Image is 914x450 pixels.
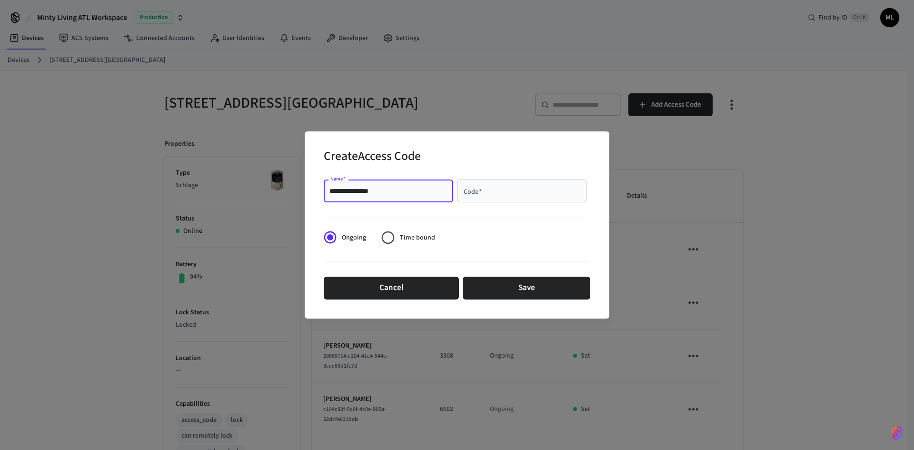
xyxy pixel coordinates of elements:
[463,277,590,300] button: Save
[324,143,421,172] h2: Create Access Code
[330,175,346,182] label: Name
[342,233,366,243] span: Ongoing
[324,277,459,300] button: Cancel
[891,425,903,440] img: SeamLogoGradient.69752ec5.svg
[400,233,435,243] span: Time bound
